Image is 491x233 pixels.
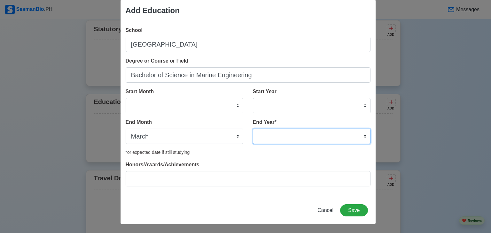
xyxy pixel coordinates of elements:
label: End Year [253,118,277,126]
label: Start Month [126,88,154,95]
label: End Month [126,118,152,126]
span: Degree or Course or Field [126,58,189,64]
span: Cancel [317,207,333,213]
div: Add Education [126,5,180,16]
label: Start Year [253,88,277,95]
input: Ex: BS in Marine Transportation [126,67,370,83]
span: School [126,27,143,33]
button: Save [340,204,368,216]
input: Ex: PMI Colleges Bohol [126,37,370,52]
span: Honors/Awards/Achievements [126,162,199,167]
button: Cancel [313,204,338,216]
div: or expected date if still studying [126,149,370,156]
